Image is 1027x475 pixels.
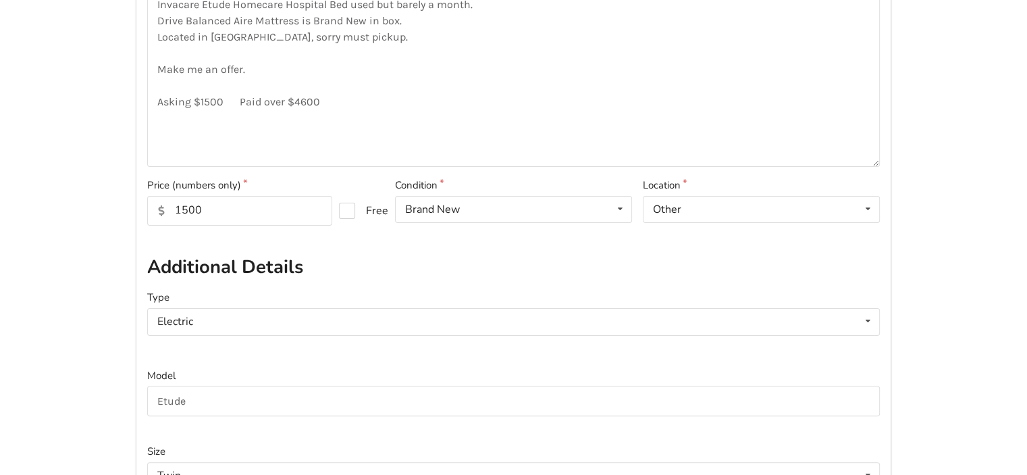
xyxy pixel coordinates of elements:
div: Electric [157,316,193,327]
h2: Additional Details [147,255,880,279]
label: Location [643,178,880,193]
div: Brand New [405,204,460,215]
label: Size [147,444,880,459]
label: Free [339,203,377,219]
label: Condition [395,178,632,193]
label: Model [147,368,880,384]
label: Price (numbers only) [147,178,384,193]
div: Other [653,204,681,215]
label: Type [147,290,880,305]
